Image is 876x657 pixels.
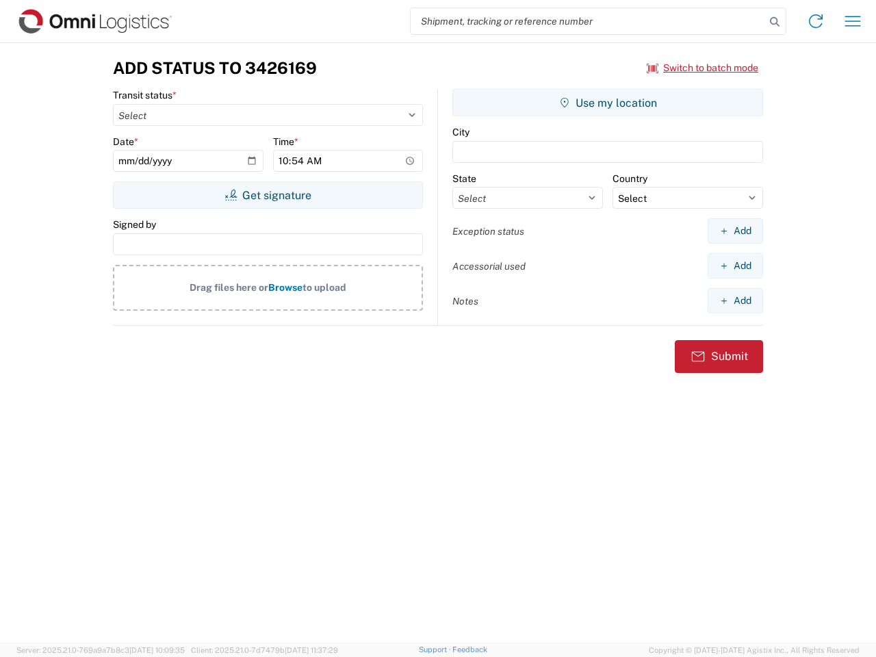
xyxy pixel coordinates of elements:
[302,282,346,293] span: to upload
[113,89,177,101] label: Transit status
[613,172,647,185] label: Country
[113,181,423,209] button: Get signature
[452,89,763,116] button: Use my location
[649,644,860,656] span: Copyright © [DATE]-[DATE] Agistix Inc., All Rights Reserved
[708,218,763,244] button: Add
[647,57,758,79] button: Switch to batch mode
[129,646,185,654] span: [DATE] 10:09:35
[190,282,268,293] span: Drag files here or
[452,260,526,272] label: Accessorial used
[708,288,763,313] button: Add
[191,646,338,654] span: Client: 2025.21.0-7d7479b
[452,645,487,654] a: Feedback
[452,295,478,307] label: Notes
[452,225,524,237] label: Exception status
[113,58,317,78] h3: Add Status to 3426169
[285,646,338,654] span: [DATE] 11:37:29
[675,340,763,373] button: Submit
[16,646,185,654] span: Server: 2025.21.0-769a9a7b8c3
[273,136,298,148] label: Time
[708,253,763,279] button: Add
[419,645,453,654] a: Support
[411,8,765,34] input: Shipment, tracking or reference number
[113,136,138,148] label: Date
[268,282,302,293] span: Browse
[452,172,476,185] label: State
[452,126,469,138] label: City
[113,218,156,231] label: Signed by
